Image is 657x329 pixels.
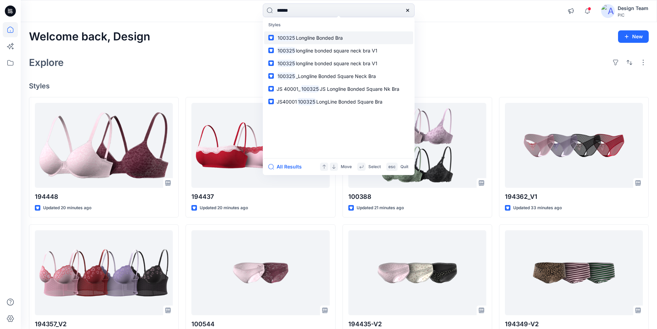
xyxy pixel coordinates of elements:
p: 194435-V2 [348,319,486,329]
a: 194357_V2 [35,230,173,316]
span: _Longline Bonded Square Neck Bra [296,73,376,79]
p: 194448 [35,192,173,202]
p: Updated 33 minutes ago [513,204,562,212]
a: 100544 [191,230,329,316]
span: longline bonded square neck bra V1 [296,60,377,66]
p: 194349-V2 [505,319,643,329]
h2: Explore [29,57,64,68]
button: New [618,30,649,43]
p: Move [341,163,352,171]
span: longline bonded square neck bra V1 [296,48,377,54]
a: 194448 [35,103,173,188]
p: 100544 [191,319,329,329]
a: 100325longline bonded square neck bra V1 [264,57,413,70]
span: JS 40001_ [277,86,300,92]
mark: 100325 [277,47,296,55]
a: JS 40001_100325JS Longline Bonded Square Nk Bra [264,83,413,95]
a: 194437 [191,103,329,188]
div: PIC [618,12,648,18]
a: 194435-V2 [348,230,486,316]
p: Updated 20 minutes ago [200,204,248,212]
h2: Welcome back, Design [29,30,150,43]
p: esc [388,163,396,171]
p: Styles [264,19,413,31]
mark: 100325 [277,34,296,42]
img: avatar [601,4,615,18]
mark: 100325 [277,59,296,67]
p: 100388 [348,192,486,202]
a: 100325_Longline Bonded Square Neck Bra [264,70,413,83]
span: JS40001 [277,99,297,105]
a: JS40001100325LongLine Bonded Square Bra [264,95,413,108]
h4: Styles [29,82,649,90]
p: Updated 20 minutes ago [43,204,91,212]
a: 100325longline bonded square neck bra V1 [264,44,413,57]
button: All Results [268,163,306,171]
span: LongLine Bonded Square Bra [316,99,382,105]
p: Updated 21 minutes ago [357,204,404,212]
p: 194362_V1 [505,192,643,202]
p: 194437 [191,192,329,202]
a: 194349-V2 [505,230,643,316]
p: Select [368,163,381,171]
mark: 100325 [277,72,296,80]
div: Design Team [618,4,648,12]
a: 100388 [348,103,486,188]
span: Longline Bonded Bra [296,35,343,41]
p: Quit [400,163,408,171]
p: 194357_V2 [35,319,173,329]
a: 194362_V1 [505,103,643,188]
mark: 100325 [297,98,316,106]
span: JS Longline Bonded Square Nk Bra [320,86,399,92]
a: 100325Longline Bonded Bra [264,31,413,44]
mark: 100325 [300,85,320,93]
